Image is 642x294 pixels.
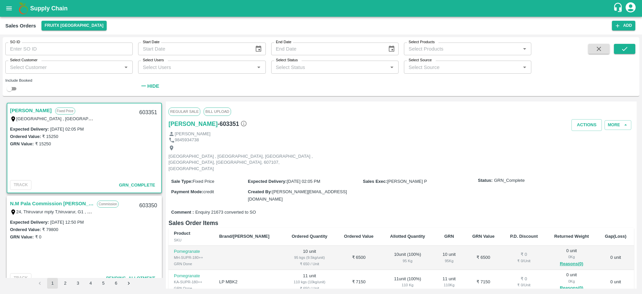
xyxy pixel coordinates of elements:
div: ₹ 650 / Unit [289,285,331,291]
div: KA-SUPR-180++ [174,279,208,285]
label: Sales Exec : [363,179,387,184]
b: Returned Weight [554,234,589,239]
span: [PERSON_NAME][EMAIL_ADDRESS][DOMAIN_NAME] [248,189,347,202]
span: GRN_Complete [119,182,155,188]
b: Supply Chain [30,5,68,12]
input: Start Date [138,43,249,55]
p: Pomegranate [174,273,208,279]
b: Gap(Loss) [605,234,626,239]
button: Go to next page [123,278,134,289]
label: GRN Value: [10,141,34,146]
div: ₹ 0 / Unit [508,282,541,288]
div: GRN Done [174,285,208,291]
button: More [605,120,631,130]
button: Go to page 5 [98,278,109,289]
a: [PERSON_NAME] [169,119,218,129]
div: 603351 [135,105,161,121]
label: Expected Delivery : [10,220,49,225]
div: Include Booked [5,77,133,83]
label: Payment Mode : [171,189,203,194]
span: Fixed Price [193,179,214,184]
input: Select Products [406,45,518,53]
label: Start Date [143,40,159,45]
label: 24, Thiruvarur mpty T,hiruvarur, G1 , old bus stand , [GEOGRAPHIC_DATA] -610001, [GEOGRAPHIC_DATA... [16,209,244,214]
input: Select Users [140,63,252,71]
label: End Date [276,40,291,45]
td: 10 unit [283,246,336,270]
p: Commission [97,201,119,208]
label: [DATE] 12:50 PM [50,220,84,225]
label: Ordered Value: [10,227,41,232]
div: ₹ 650 / Unit [289,261,331,267]
button: Choose date [385,43,398,55]
div: 110 kgs (10kg/unit) [289,279,331,285]
b: Ordered Value [344,234,373,239]
button: Actions [571,119,602,131]
span: [PERSON_NAME] P [387,179,427,184]
label: Expected Delivery : [248,179,287,184]
button: open drawer [1,1,17,16]
b: Allotted Quantity [390,234,425,239]
td: 0 unit [597,246,634,270]
div: customer-support [613,2,625,14]
label: Sale Type : [171,179,193,184]
button: Reasons(0) [551,284,592,292]
button: Hide [138,80,161,92]
div: GRN Done [174,261,208,267]
label: Expected Delivery : [10,127,49,132]
span: Pending_Allotment [106,276,155,281]
div: 11 unit ( 100 %) [387,276,428,288]
span: Bill Upload [204,107,231,116]
button: Go to page 4 [85,278,96,289]
label: ₹ 15250 [42,134,58,139]
div: 95 Kg [439,258,459,264]
button: Open [122,63,130,72]
p: [PERSON_NAME] [175,131,211,137]
div: ₹ 0 [508,251,541,258]
h6: Sales Order Items [169,218,634,228]
label: SO ID [10,40,20,45]
button: Go to page 2 [60,278,71,289]
h6: - 603351 [218,119,247,129]
input: Select Source [406,63,518,71]
span: credit [203,189,214,194]
label: Created By : [248,189,272,194]
button: Open [388,63,396,72]
div: MH-SUPR-180++ [174,254,208,261]
div: 603350 [135,198,161,214]
button: page 1 [47,278,58,289]
div: 110 Kg [387,282,428,288]
b: GRN [444,234,454,239]
p: Pomegranate [174,248,208,255]
p: Fixed Price [55,107,75,115]
div: 95 Kg [387,258,428,264]
div: 0 unit [551,272,592,292]
div: ₹ 0 [508,276,541,282]
span: Regular Sale [169,107,200,116]
label: [DATE] 02:05 PM [50,127,84,132]
label: GRN Value: [10,234,34,239]
span: [DATE] 02:05 PM [287,179,320,184]
a: [PERSON_NAME] [10,106,52,115]
label: ₹ 15250 [35,141,51,146]
button: Go to page 3 [73,278,83,289]
button: Open [520,63,529,72]
td: ₹ 6500 [336,246,382,270]
div: 0 Kg [551,278,592,284]
label: [GEOGRAPHIC_DATA] , [GEOGRAPHIC_DATA], [GEOGRAPHIC_DATA] , [GEOGRAPHIC_DATA], [GEOGRAPHIC_DATA], ... [16,116,319,121]
span: Enquiry 21673 converted to SO [195,209,256,216]
label: Select Customer [10,58,37,63]
td: ₹ 6500 [465,246,502,270]
b: Ordered Quantity [292,234,327,239]
button: Select DC [41,21,107,30]
div: SKU [174,237,208,243]
label: ₹ 79800 [42,227,58,232]
b: P.D. Discount [510,234,538,239]
button: Reasons(0) [551,260,592,268]
div: 110 Kg [439,282,459,288]
label: Ordered Value: [10,134,41,139]
b: GRN Value [472,234,494,239]
div: Sales Orders [5,21,36,30]
div: 0 Kg [551,254,592,260]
